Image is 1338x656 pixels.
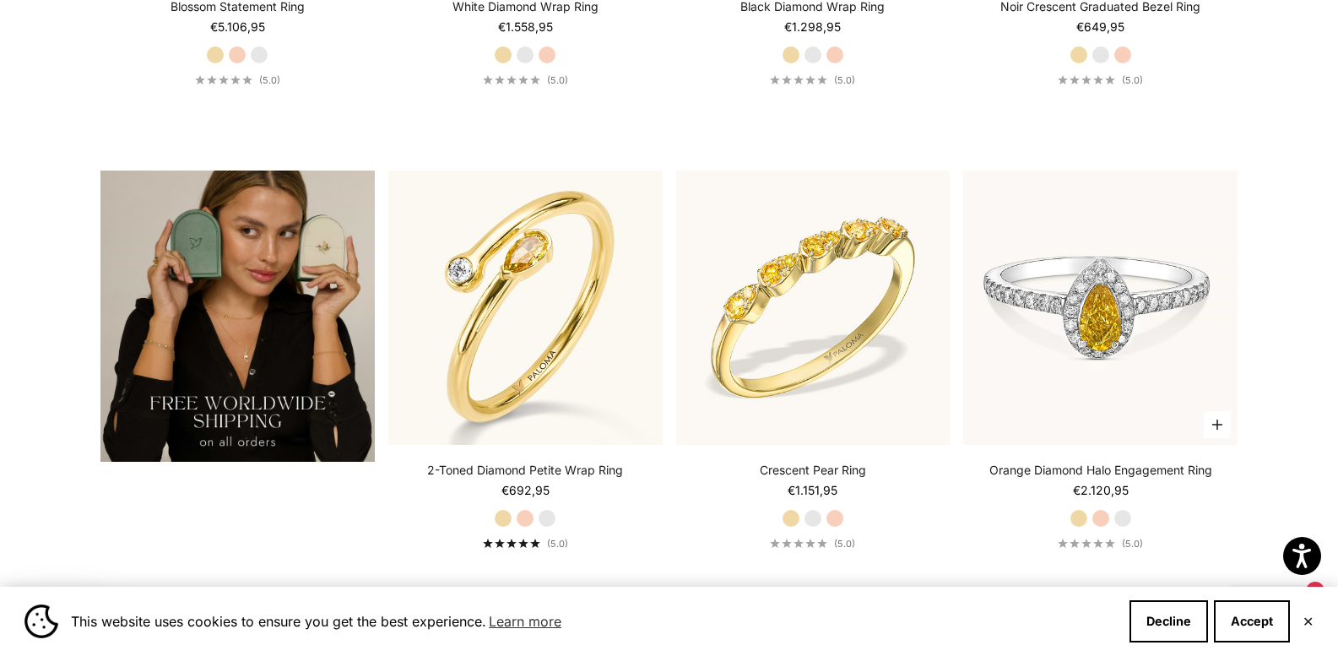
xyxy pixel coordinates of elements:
[483,74,568,86] a: 5.0 out of 5.0 stars(5.0)
[427,462,623,479] a: 2-Toned Diamond Petite Wrap Ring
[1214,600,1290,642] button: Accept
[483,538,568,550] a: 5.0 out of 5.0 stars(5.0)
[498,19,553,35] sale-price: €1.558,95
[784,19,841,35] sale-price: €1.298,95
[71,609,1116,634] span: This website uses cookies to ensure you get the best experience.
[259,74,280,86] span: (5.0)
[1122,74,1143,86] span: (5.0)
[676,171,951,445] img: #YellowGold
[1058,75,1115,84] div: 5.0 out of 5.0 stars
[483,539,540,548] div: 5.0 out of 5.0 stars
[770,74,855,86] a: 5.0 out of 5.0 stars(5.0)
[770,539,827,548] div: 5.0 out of 5.0 stars
[1058,539,1115,548] div: 5.0 out of 5.0 stars
[1058,538,1143,550] a: 5.0 out of 5.0 stars(5.0)
[1058,74,1143,86] a: 5.0 out of 5.0 stars(5.0)
[24,604,58,638] img: Cookie banner
[770,75,827,84] div: 5.0 out of 5.0 stars
[501,482,550,499] sale-price: €692,95
[1129,600,1208,642] button: Decline
[1076,19,1124,35] sale-price: €649,95
[486,609,564,634] a: Learn more
[388,171,663,445] img: #YellowGold
[1303,616,1314,626] button: Close
[834,74,855,86] span: (5.0)
[547,538,568,550] span: (5.0)
[760,462,866,479] a: Crescent Pear Ring
[547,74,568,86] span: (5.0)
[210,19,265,35] sale-price: €5.106,95
[195,74,280,86] a: 5.0 out of 5.0 stars(5.0)
[989,462,1212,479] a: Orange Diamond Halo Engagement Ring
[834,538,855,550] span: (5.0)
[483,75,540,84] div: 5.0 out of 5.0 stars
[770,538,855,550] a: 5.0 out of 5.0 stars(5.0)
[963,171,1238,445] img: #WhiteGold
[1073,482,1129,499] sale-price: €2.120,95
[1122,538,1143,550] span: (5.0)
[195,75,252,84] div: 5.0 out of 5.0 stars
[788,482,837,499] sale-price: €1.151,95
